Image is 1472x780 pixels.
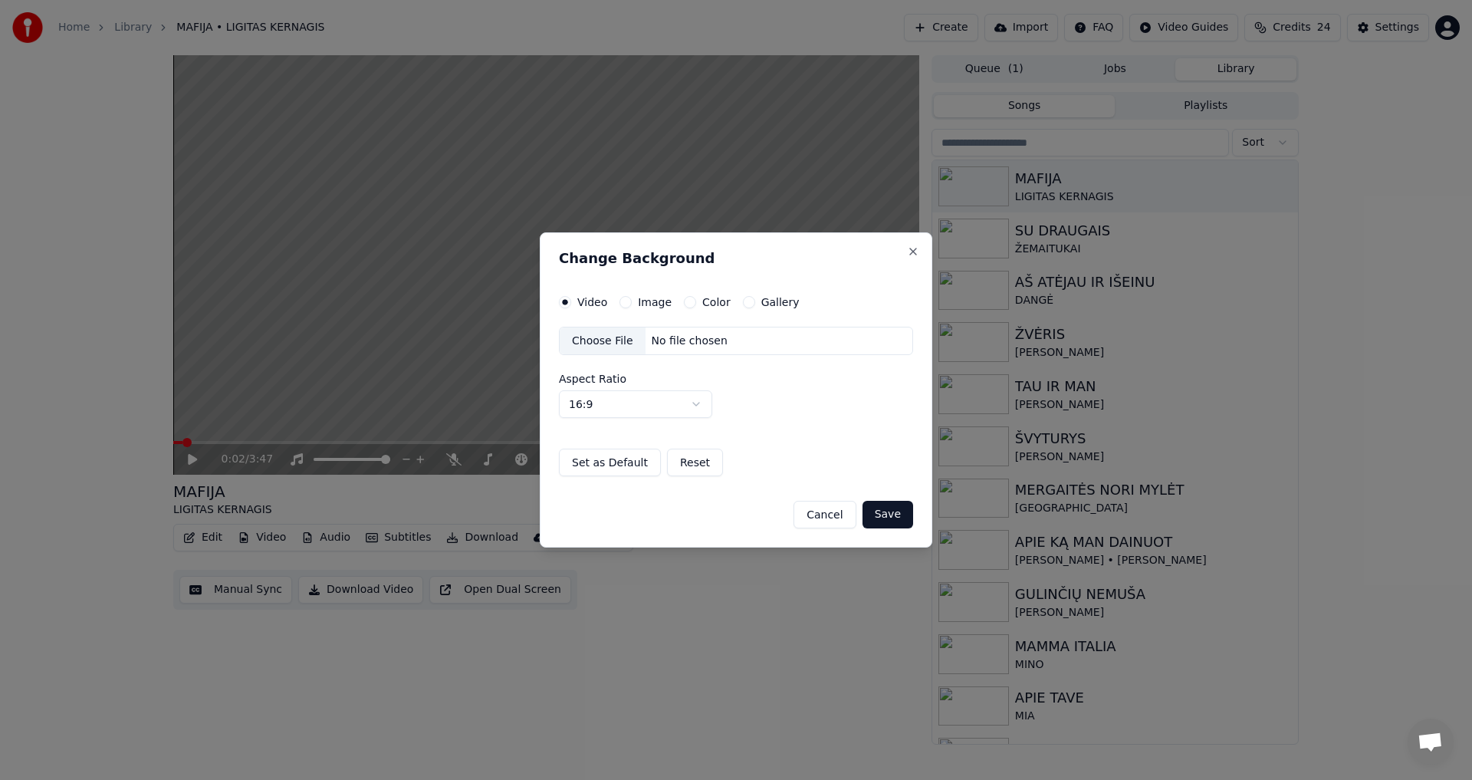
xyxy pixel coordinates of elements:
label: Gallery [761,297,800,308]
button: Cancel [793,501,856,528]
button: Reset [667,449,723,476]
div: No file chosen [646,334,734,349]
label: Video [577,297,607,308]
button: Set as Default [559,449,661,476]
div: Choose File [560,327,646,355]
label: Image [638,297,672,308]
label: Aspect Ratio [559,374,913,384]
h2: Change Background [559,252,913,265]
label: Color [702,297,731,308]
button: Save [863,501,913,528]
